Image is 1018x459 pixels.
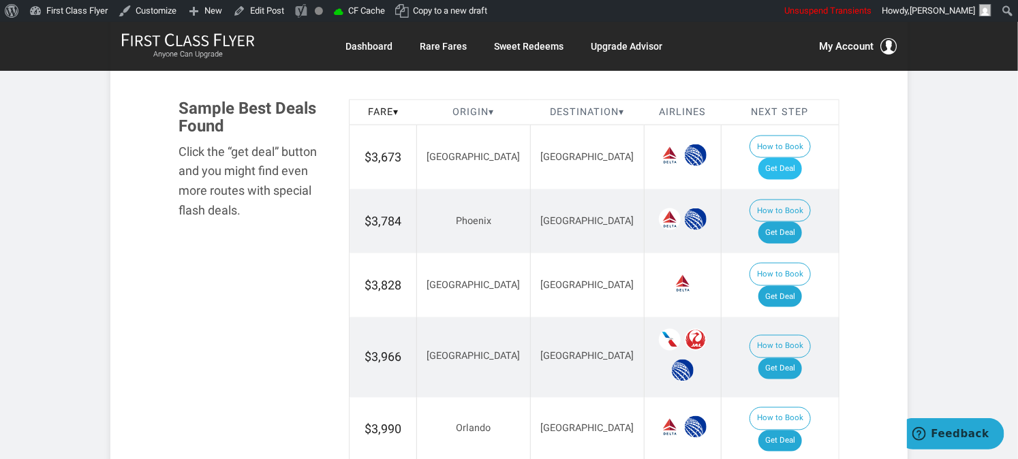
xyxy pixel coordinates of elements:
[907,418,1004,452] iframe: Opens a widget where you can find more information
[685,329,707,351] span: Japan Airlines
[910,5,975,16] span: [PERSON_NAME]
[750,335,811,358] button: How to Book
[420,34,467,59] a: Rare Fares
[365,278,401,292] span: $3,828
[350,99,417,125] th: Fare
[121,33,255,47] img: First Class Flyer
[456,215,491,227] span: Phoenix
[758,158,802,180] a: Get Deal
[591,34,662,59] a: Upgrade Advisor
[758,222,802,244] a: Get Deal
[819,38,897,54] button: My Account
[417,99,531,125] th: Origin
[659,329,681,351] span: American Airlines
[659,416,681,438] span: Delta Airlines
[619,106,624,118] span: ▾
[540,215,634,227] span: [GEOGRAPHIC_DATA]
[750,200,811,223] button: How to Book
[685,208,707,230] span: United
[179,142,328,221] div: Click the “get deal” button and you might find even more routes with special flash deals.
[121,33,255,60] a: First Class FlyerAnyone Can Upgrade
[179,99,328,136] h3: Sample Best Deals Found
[644,99,721,125] th: Airlines
[530,99,644,125] th: Destination
[672,360,694,381] span: United
[365,214,401,228] span: $3,784
[393,106,399,118] span: ▾
[750,136,811,159] button: How to Book
[659,144,681,166] span: Delta Airlines
[365,350,401,364] span: $3,966
[365,150,401,164] span: $3,673
[365,422,401,437] span: $3,990
[784,5,872,16] span: Unsuspend Transients
[121,50,255,59] small: Anyone Can Upgrade
[540,423,634,434] span: [GEOGRAPHIC_DATA]
[819,38,874,54] span: My Account
[427,279,520,291] span: [GEOGRAPHIC_DATA]
[758,358,802,380] a: Get Deal
[659,208,681,230] span: Delta Airlines
[540,279,634,291] span: [GEOGRAPHIC_DATA]
[750,263,811,286] button: How to Book
[494,34,564,59] a: Sweet Redeems
[540,351,634,362] span: [GEOGRAPHIC_DATA]
[456,423,491,434] span: Orlando
[758,430,802,452] a: Get Deal
[540,151,634,163] span: [GEOGRAPHIC_DATA]
[721,99,839,125] th: Next Step
[685,416,707,438] span: United
[427,351,520,362] span: [GEOGRAPHIC_DATA]
[750,407,811,430] button: How to Book
[758,286,802,308] a: Get Deal
[672,272,694,294] span: Delta Airlines
[345,34,392,59] a: Dashboard
[489,106,494,118] span: ▾
[685,144,707,166] span: United
[427,151,520,163] span: [GEOGRAPHIC_DATA]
